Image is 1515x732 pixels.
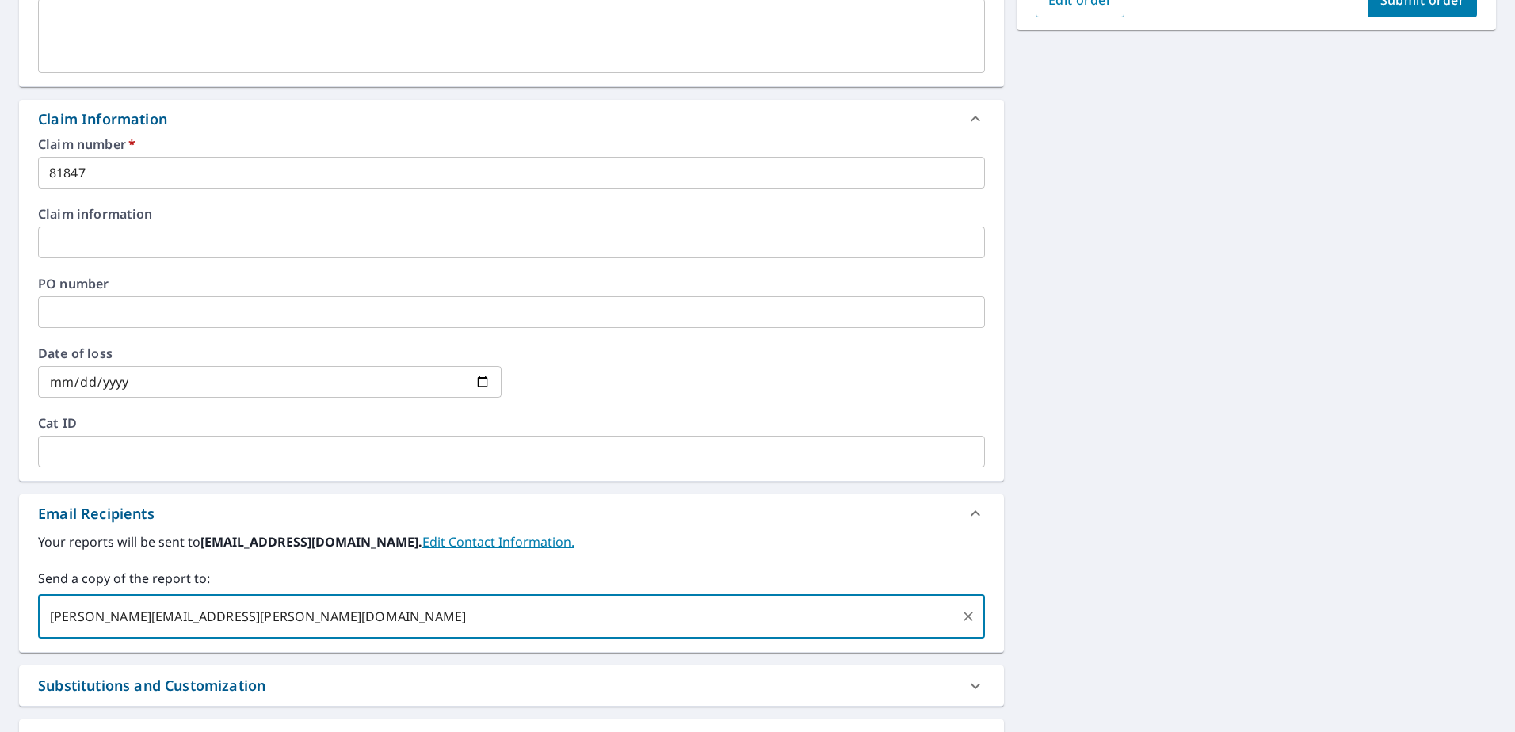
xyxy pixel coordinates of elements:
div: Claim Information [19,100,1004,138]
label: PO number [38,277,985,290]
div: Substitutions and Customization [38,675,265,696]
div: Email Recipients [38,503,155,524]
div: Claim Information [38,109,167,130]
label: Your reports will be sent to [38,532,985,551]
label: Claim number [38,138,985,151]
label: Cat ID [38,417,985,429]
label: Date of loss [38,347,502,360]
div: Email Recipients [19,494,1004,532]
b: [EMAIL_ADDRESS][DOMAIN_NAME]. [200,533,422,551]
label: Send a copy of the report to: [38,569,985,588]
div: Substitutions and Customization [19,665,1004,706]
button: Clear [957,605,979,627]
label: Claim information [38,208,985,220]
a: EditContactInfo [422,533,574,551]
